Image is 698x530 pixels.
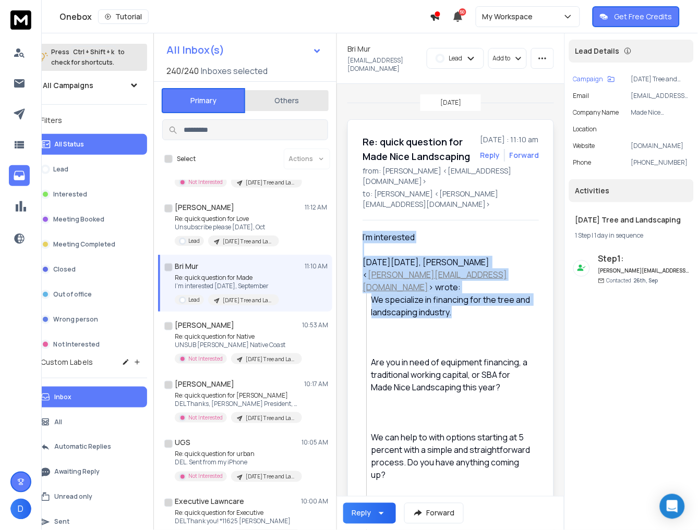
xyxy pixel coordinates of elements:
h3: Filters [34,113,147,128]
h1: Bri Mur [175,261,198,272]
span: 50 [459,8,466,16]
button: Interested [34,184,147,205]
h1: All Campaigns [43,80,93,91]
p: [DATE] Tree and Landscaping [246,179,296,187]
button: Wrong person [34,309,147,330]
button: D [10,499,31,520]
p: location [573,125,597,133]
p: [DATE] [440,98,461,107]
p: Not Interested [188,473,223,480]
p: Phone [573,158,592,167]
p: Awaiting Reply [54,468,100,476]
h3: Inboxes selected [201,65,268,77]
p: Re: quick question for Love [175,215,279,223]
button: Inbox [34,387,147,408]
span: 1 day in sequence [595,231,644,240]
button: Others [245,89,329,112]
p: Company Name [573,108,619,117]
button: Meeting Booked [34,209,147,230]
button: All Campaigns [34,75,147,96]
p: Wrong person [53,315,98,324]
p: Contacted [607,277,658,285]
button: Get Free Credits [593,6,680,27]
p: [EMAIL_ADDRESS][DOMAIN_NAME] [347,56,420,73]
h1: Executive Lawncare [175,497,244,507]
p: Automatic Replies [54,443,111,451]
button: All [34,412,147,433]
p: Meeting Booked [53,215,104,224]
p: Add to [493,54,511,63]
span: Ctrl + Shift + k [71,46,116,58]
p: DEL. Sent from my iPhone [175,459,300,467]
p: I'm interested [DATE], September [175,282,279,290]
p: Not Interested [188,178,223,186]
div: Activities [569,179,694,202]
p: 10:17 AM [304,380,328,388]
div: Onebox [59,9,430,24]
p: Re: quick question for Executive [175,509,300,517]
p: My Workspace [483,11,537,22]
p: [DATE] Tree and Landscaping [631,75,690,83]
p: Not Interested [188,414,223,422]
span: 240 / 240 [166,65,199,77]
p: Out of office [53,290,92,299]
p: Made Nice Landscaping [631,108,690,117]
p: All Status [54,140,84,149]
p: to: [PERSON_NAME] <[PERSON_NAME][EMAIL_ADDRESS][DOMAIN_NAME]> [363,189,539,209]
p: 10:00 AM [301,498,328,506]
p: Inbox [54,393,71,401]
p: All [54,418,62,426]
p: from: [PERSON_NAME] <[EMAIL_ADDRESS][DOMAIN_NAME]> [363,166,539,187]
span: 26th, Sep [634,277,658,284]
button: Reply [343,503,396,524]
p: Press to check for shortcuts. [51,47,125,68]
button: Automatic Replies [34,437,147,458]
p: Re: quick question for Native [175,332,300,341]
p: Lead [449,54,463,63]
h1: Re: quick question for Made Nice Landscaping [363,134,474,164]
h6: [PERSON_NAME][EMAIL_ADDRESS][DOMAIN_NAME] [598,267,690,275]
p: 11:12 AM [305,203,328,212]
div: Reply [352,508,371,519]
button: Tutorial [98,9,149,24]
p: [DATE] : 11:10 am [480,134,539,145]
p: 10:05 AM [302,439,328,447]
button: Primary [162,88,245,113]
button: Unread only [34,487,147,508]
button: Not Interested [34,334,147,355]
p: Re: quick question for urban [175,450,300,459]
div: | [575,231,688,240]
h6: Step 1 : [598,252,690,265]
h1: Bri Mur [347,44,370,54]
p: [DATE] Tree and Landscaping [246,414,296,422]
p: [DATE] Tree and Landscaping [223,238,273,245]
button: All Status [34,134,147,155]
p: Unsubscribe please [DATE], Oct [175,223,279,231]
p: [DATE] Tree and Landscaping [223,297,273,304]
p: Lead [188,296,200,304]
p: Lead Details [575,46,620,56]
p: DEL Thanks, [PERSON_NAME] President, Kitson Landscape Management, [175,400,300,408]
h1: [PERSON_NAME] [175,202,234,213]
p: UNSUB [PERSON_NAME] Native Coast [175,341,300,349]
p: Re: quick question for Made [175,274,279,282]
button: Reply [480,150,500,161]
p: [PHONE_NUMBER] [631,158,690,167]
h1: [PERSON_NAME] [175,379,234,389]
button: Meeting Completed [34,234,147,255]
p: 10:53 AM [302,321,328,329]
p: Not Interested [53,340,100,349]
button: All Inbox(s) [158,40,330,60]
a: [PERSON_NAME][EMAIL_ADDRESS][DOMAIN_NAME] [363,269,507,293]
p: DEL Thank you! *11625 [PERSON_NAME] [175,517,300,526]
button: Closed [34,259,147,280]
p: Interested [53,190,87,199]
p: Meeting Completed [53,240,115,249]
div: Open Intercom Messenger [660,494,685,519]
label: Select [177,155,196,163]
h1: UGS [175,438,190,448]
p: [EMAIL_ADDRESS][DOMAIN_NAME] [631,92,690,100]
p: [DATE] Tree and Landscaping [246,473,296,481]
